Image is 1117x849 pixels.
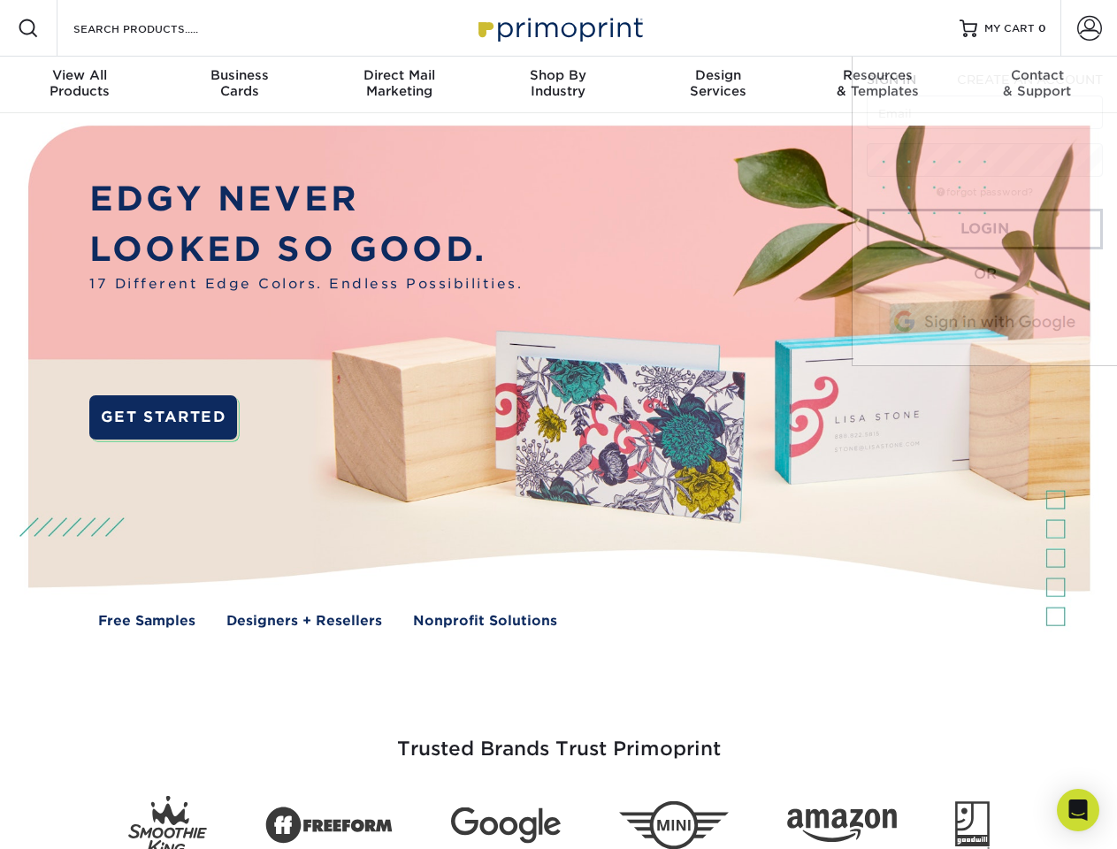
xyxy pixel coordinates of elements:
[867,73,916,87] span: SIGN IN
[159,67,318,83] span: Business
[867,209,1103,249] a: Login
[798,57,957,113] a: Resources& Templates
[413,611,557,631] a: Nonprofit Solutions
[226,611,382,631] a: Designers + Resellers
[798,67,957,99] div: & Templates
[471,9,647,47] img: Primoprint
[72,18,244,39] input: SEARCH PRODUCTS.....
[159,57,318,113] a: BusinessCards
[478,67,638,83] span: Shop By
[451,807,561,844] img: Google
[984,21,1035,36] span: MY CART
[89,174,523,225] p: EDGY NEVER
[937,187,1033,198] a: forgot password?
[89,395,237,440] a: GET STARTED
[4,795,150,843] iframe: Google Customer Reviews
[42,695,1076,782] h3: Trusted Brands Trust Primoprint
[867,96,1103,129] input: Email
[98,611,195,631] a: Free Samples
[89,274,523,294] span: 17 Different Edge Colors. Endless Possibilities.
[478,57,638,113] a: Shop ByIndustry
[955,801,990,849] img: Goodwill
[89,225,523,275] p: LOOKED SO GOOD.
[787,809,897,843] img: Amazon
[639,57,798,113] a: DesignServices
[319,57,478,113] a: Direct MailMarketing
[1038,22,1046,34] span: 0
[867,264,1103,285] div: OR
[798,67,957,83] span: Resources
[319,67,478,99] div: Marketing
[957,73,1103,87] span: CREATE AN ACCOUNT
[1057,789,1099,831] div: Open Intercom Messenger
[478,67,638,99] div: Industry
[639,67,798,99] div: Services
[319,67,478,83] span: Direct Mail
[639,67,798,83] span: Design
[159,67,318,99] div: Cards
